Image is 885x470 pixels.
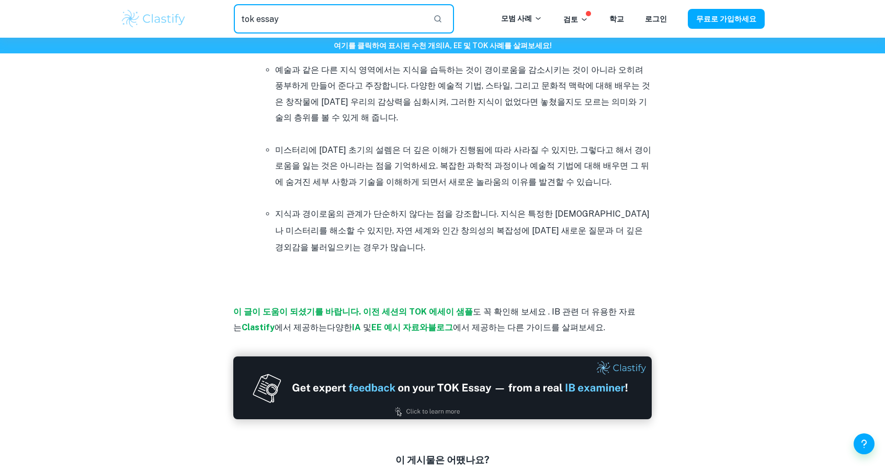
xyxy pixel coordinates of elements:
img: 클라스티파이 로고 [120,8,187,29]
font: 예술과 같은 다른 지식 영역에서는 지식을 습득하는 것이 경이로움을 감소시키는 것이 아니라 오히려 풍부하게 만들어 준다고 주장합니다. 다양한 예술적 기법, 스타일, 그리고 문화... [275,65,650,122]
font: ! [550,41,552,50]
font: 미스터리에 [DATE] 초기의 설렘은 더 깊은 이해가 진행됨에 따라 사라질 수 있지만, 그렇다고 해서 경이로움을 잃는 것은 아니라는 점을 기억하세요. 복잡한 과학적 과정이나 ... [275,145,651,187]
font: 무료로 가입하세요 [696,15,756,24]
a: 로그인 [645,15,667,23]
button: 무료로 가입하세요 [688,9,765,28]
font: 에서 제공하는 [275,322,327,332]
a: 학교 [609,15,624,23]
font: 여기를 클릭하여 표시된 수천 개의 [334,41,442,50]
a: Clastify [242,322,275,332]
font: 모범 사례 [501,14,532,23]
font: . [604,322,605,332]
a: 블로그 [428,322,453,332]
font: IA, EE 및 TOK 사례를 살펴보세요 [442,41,550,50]
font: 다양한 [327,322,352,332]
a: IA [352,322,361,332]
a: EE 예시 자료와 [371,322,428,332]
a: 이 글이 도움이 되셨기를 바랍니다. 이전 세션의 TOK 에세이 샘플 [233,307,473,317]
font: 이 게시물은 어땠나요? [395,454,490,465]
font: 검토 [563,15,578,24]
font: 및 [363,322,371,332]
input: 모든 예시를 검색해 보세요... [234,4,425,33]
font: 지식과 경이로움의 관계가 단순하지 않다는 점을 강조합니다. 지식은 특정한 [DEMOGRAPHIC_DATA]나 미스터리를 해소할 수 있지만, 자연 세계와 인간 창의성의 복잡성에... [275,209,650,252]
font: 도 꼭 확인해 보세요 . IB 관련 더 유용한 자료는 [233,307,636,332]
font: 에서 제공하는 다른 가이드를 살펴보세요 [453,322,604,332]
img: Ad [233,356,652,419]
button: 도움말 및 피드백 [854,433,875,454]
